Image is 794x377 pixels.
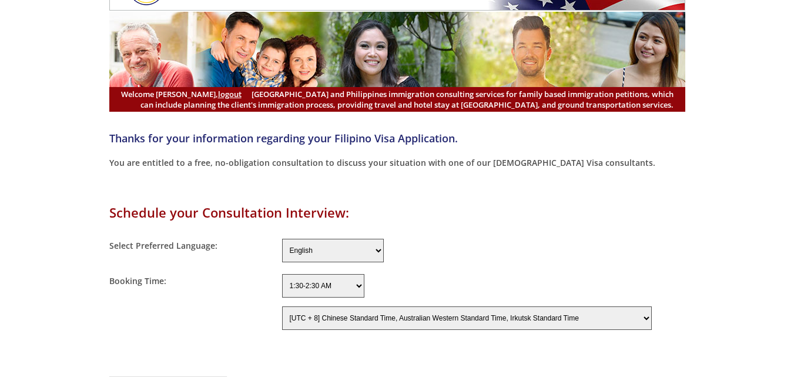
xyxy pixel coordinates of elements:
[109,157,685,168] p: You are entitled to a free, no-obligation consultation to discuss your situation with one of our ...
[218,89,242,99] a: logout
[121,89,674,110] span: [GEOGRAPHIC_DATA] and Philippines immigration consulting services for family based immigration pe...
[109,131,685,145] h4: Thanks for your information regarding your Filipino Visa Application.
[121,89,242,99] span: Welcome [PERSON_NAME],
[109,203,685,221] h1: Schedule your Consultation Interview:
[109,275,166,286] label: Booking Time:
[109,240,217,251] label: Select Preferred Language:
